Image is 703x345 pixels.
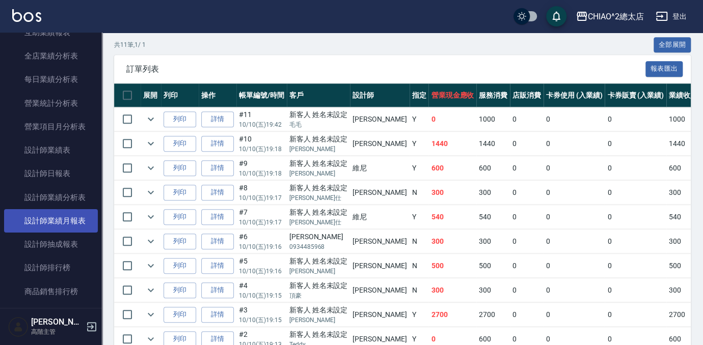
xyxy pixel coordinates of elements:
div: 新客人 姓名未設定 [289,280,348,291]
td: 600 [666,156,700,180]
td: 維尼 [350,156,409,180]
th: 操作 [199,83,236,107]
a: 每日業績分析表 [4,68,98,91]
td: [PERSON_NAME] [350,181,409,205]
td: 500 [666,254,700,278]
td: 300 [476,278,510,302]
span: 訂單列表 [126,64,645,74]
td: 540 [666,205,700,229]
td: #7 [236,205,287,229]
td: 0 [605,229,666,253]
div: 新客人 姓名未設定 [289,207,348,218]
img: Logo [12,9,41,22]
button: expand row [143,136,158,151]
td: #11 [236,107,287,131]
td: [PERSON_NAME] [350,229,409,253]
div: 新客人 姓名未設定 [289,183,348,193]
button: expand row [143,234,158,249]
td: 0 [510,132,544,156]
a: 報表匯出 [645,64,683,73]
td: Y [410,132,429,156]
td: 0 [510,278,544,302]
th: 卡券使用 (入業績) [544,83,605,107]
a: 詳情 [201,307,234,323]
p: [PERSON_NAME] [289,267,348,276]
th: 指定 [410,83,429,107]
button: 列印 [164,258,196,274]
button: 列印 [164,160,196,176]
td: #4 [236,278,287,302]
th: 服務消費 [476,83,510,107]
p: [PERSON_NAME] [289,145,348,154]
td: #9 [236,156,287,180]
td: 0 [544,205,605,229]
td: [PERSON_NAME] [350,278,409,302]
a: 互助業績報表 [4,21,98,44]
td: 1440 [428,132,476,156]
button: expand row [143,209,158,224]
td: 0 [510,205,544,229]
div: 新客人 姓名未設定 [289,134,348,145]
img: Person [8,317,29,337]
td: 0 [605,156,666,180]
button: 報表匯出 [645,61,683,77]
a: 詳情 [201,234,234,249]
td: 0 [605,278,666,302]
td: #5 [236,254,287,278]
td: #10 [236,132,287,156]
td: 540 [476,205,510,229]
td: [PERSON_NAME] [350,303,409,327]
th: 列印 [161,83,199,107]
a: 詳情 [201,136,234,152]
td: 0 [605,107,666,131]
p: 10/10 (五) 19:16 [239,267,284,276]
td: 0 [605,205,666,229]
button: 列印 [164,209,196,225]
td: [PERSON_NAME] [350,107,409,131]
th: 業績收入 [666,83,700,107]
td: 300 [476,181,510,205]
td: 300 [428,229,476,253]
a: 詳情 [201,209,234,225]
td: 0 [544,107,605,131]
p: 毛毛 [289,120,348,129]
a: 設計師業績月報表 [4,209,98,233]
td: #3 [236,303,287,327]
td: #8 [236,181,287,205]
a: 設計師業績分析表 [4,186,98,209]
td: 300 [666,278,700,302]
td: 1440 [666,132,700,156]
button: 列印 [164,282,196,298]
div: CHIAO^2總太店 [588,10,644,23]
p: 10/10 (五) 19:15 [239,291,284,300]
p: 10/10 (五) 19:16 [239,242,284,251]
td: 0 [544,229,605,253]
div: 新客人 姓名未設定 [289,158,348,169]
td: 300 [428,181,476,205]
td: 1440 [476,132,510,156]
td: 0 [605,132,666,156]
button: 列印 [164,307,196,323]
h5: [PERSON_NAME] [31,317,83,327]
button: expand row [143,111,158,127]
td: 0 [544,156,605,180]
button: expand row [143,185,158,200]
a: 全店業績分析表 [4,44,98,68]
a: 設計師日報表 [4,162,98,185]
td: N [410,229,429,253]
td: 0 [510,229,544,253]
td: Y [410,303,429,327]
button: 登出 [652,7,691,26]
p: 共 11 筆, 1 / 1 [114,40,146,49]
td: #6 [236,229,287,253]
th: 店販消費 [510,83,544,107]
td: 540 [428,205,476,229]
td: 0 [605,181,666,205]
button: 列印 [164,136,196,152]
td: 300 [666,229,700,253]
div: 新客人 姓名未設定 [289,329,348,340]
th: 帳單編號/時間 [236,83,287,107]
td: 500 [428,254,476,278]
th: 展開 [141,83,161,107]
a: 設計師抽成報表 [4,233,98,256]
